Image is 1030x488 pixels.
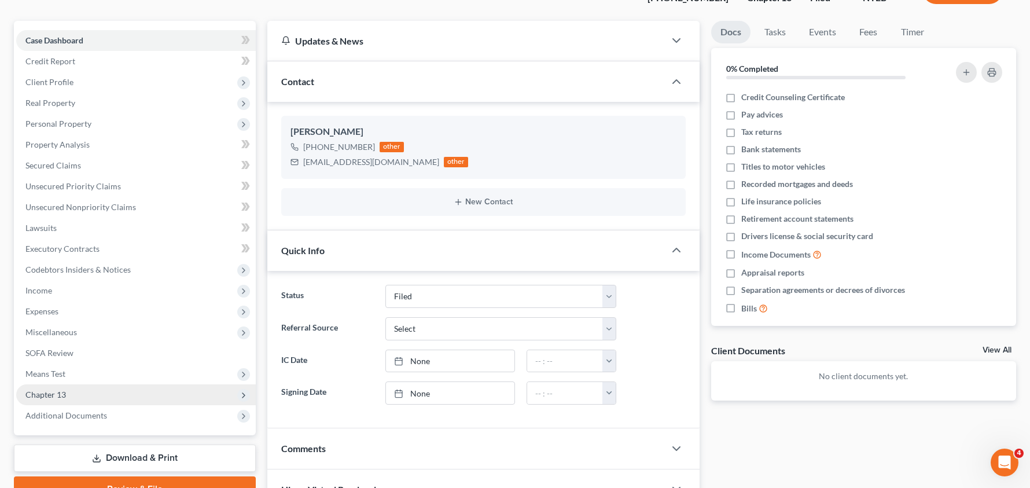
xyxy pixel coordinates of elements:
[386,350,514,372] a: None
[16,197,256,218] a: Unsecured Nonpriority Claims
[16,239,256,259] a: Executory Contracts
[290,125,676,139] div: [PERSON_NAME]
[741,230,873,242] span: Drivers license & social security card
[25,244,100,254] span: Executory Contracts
[741,249,811,260] span: Income Documents
[25,140,90,149] span: Property Analysis
[303,141,375,153] div: [PHONE_NUMBER]
[275,285,380,308] label: Status
[14,445,256,472] a: Download & Print
[892,21,933,43] a: Timer
[281,245,325,256] span: Quick Info
[16,51,256,72] a: Credit Report
[527,350,603,372] input: -- : --
[275,381,380,405] label: Signing Date
[25,181,121,191] span: Unsecured Priority Claims
[720,370,1007,382] p: No client documents yet.
[25,160,81,170] span: Secured Claims
[25,369,65,379] span: Means Test
[741,284,905,296] span: Separation agreements or decrees of divorces
[25,202,136,212] span: Unsecured Nonpriority Claims
[741,91,845,103] span: Credit Counseling Certificate
[711,21,751,43] a: Docs
[25,327,77,337] span: Miscellaneous
[1014,449,1024,458] span: 4
[25,98,75,108] span: Real Property
[711,344,785,357] div: Client Documents
[25,119,91,129] span: Personal Property
[25,223,57,233] span: Lawsuits
[303,156,439,168] div: [EMAIL_ADDRESS][DOMAIN_NAME]
[16,218,256,239] a: Lawsuits
[275,350,380,373] label: IC Date
[25,77,73,87] span: Client Profile
[386,382,514,404] a: None
[741,303,757,314] span: Bills
[444,157,468,167] div: other
[290,197,676,207] button: New Contact
[991,449,1018,476] iframe: Intercom live chat
[741,126,782,138] span: Tax returns
[380,142,404,152] div: other
[25,306,58,316] span: Expenses
[25,265,131,274] span: Codebtors Insiders & Notices
[741,161,825,173] span: Titles to motor vehicles
[755,21,795,43] a: Tasks
[281,35,651,47] div: Updates & News
[16,343,256,364] a: SOFA Review
[527,382,603,404] input: -- : --
[281,76,314,87] span: Contact
[25,35,83,45] span: Case Dashboard
[726,64,778,74] strong: 0% Completed
[16,176,256,197] a: Unsecured Priority Claims
[25,410,107,420] span: Additional Documents
[16,30,256,51] a: Case Dashboard
[800,21,845,43] a: Events
[25,390,66,399] span: Chapter 13
[16,134,256,155] a: Property Analysis
[983,346,1011,354] a: View All
[25,348,73,358] span: SOFA Review
[850,21,887,43] a: Fees
[741,178,853,190] span: Recorded mortgages and deeds
[25,56,75,66] span: Credit Report
[281,443,326,454] span: Comments
[741,267,804,278] span: Appraisal reports
[25,285,52,295] span: Income
[741,144,801,155] span: Bank statements
[16,155,256,176] a: Secured Claims
[741,213,854,225] span: Retirement account statements
[741,196,821,207] span: Life insurance policies
[741,109,783,120] span: Pay advices
[275,317,380,340] label: Referral Source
